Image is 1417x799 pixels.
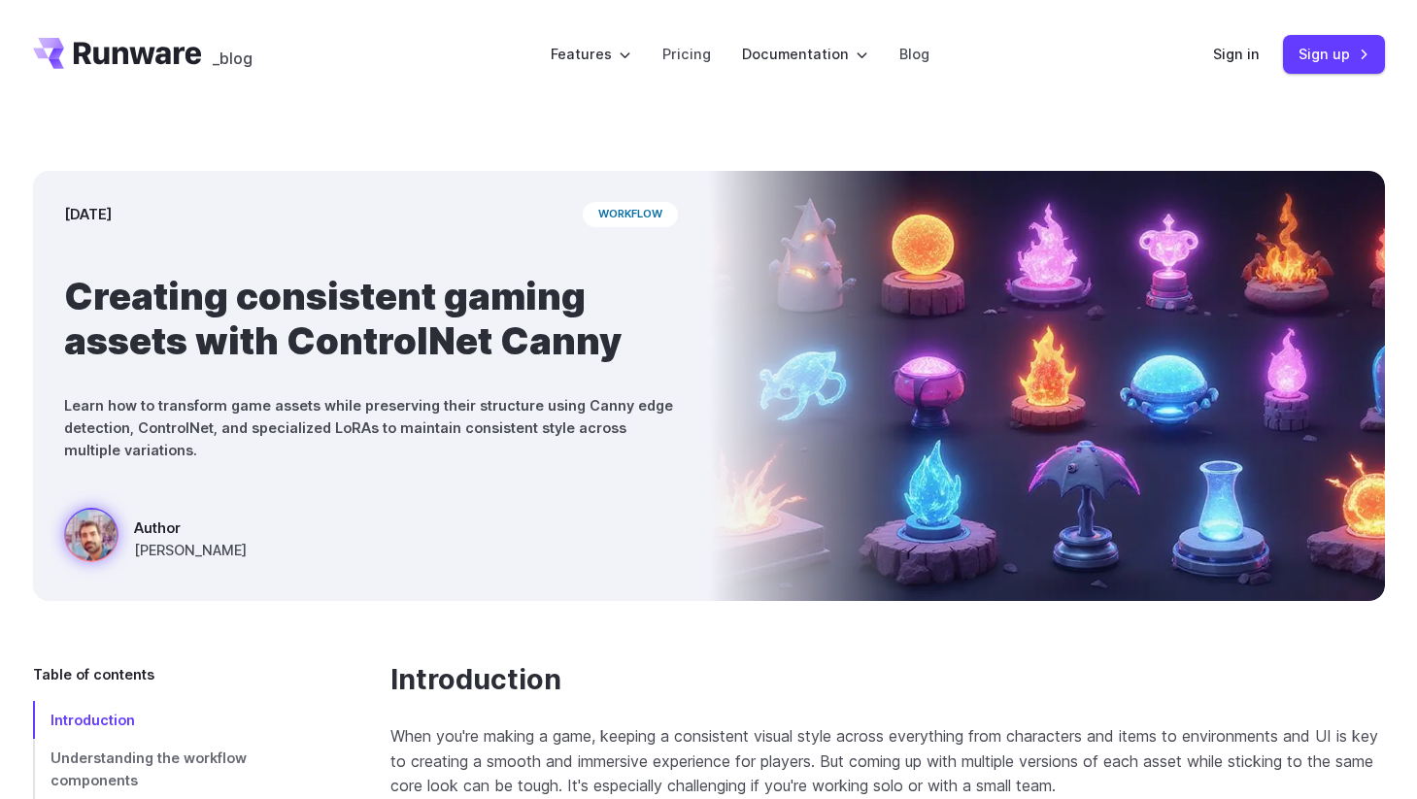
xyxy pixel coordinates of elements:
[551,43,631,65] label: Features
[33,38,202,69] a: Go to /
[390,663,561,697] a: Introduction
[583,202,678,227] span: workflow
[64,394,678,461] p: Learn how to transform game assets while preserving their structure using Canny edge detection, C...
[33,701,328,739] a: Introduction
[134,516,247,539] span: Author
[709,171,1385,601] img: An array of glowing, stylized elemental orbs and flames in various containers and stands, depicte...
[899,43,929,65] a: Blog
[213,38,253,69] a: _blog
[51,749,247,788] span: Understanding the workflow components
[64,508,247,570] a: An array of glowing, stylized elemental orbs and flames in various containers and stands, depicte...
[134,539,247,561] span: [PERSON_NAME]
[64,203,112,225] time: [DATE]
[64,274,678,363] h1: Creating consistent gaming assets with ControlNet Canny
[742,43,868,65] label: Documentation
[1213,43,1260,65] a: Sign in
[662,43,711,65] a: Pricing
[33,663,154,685] span: Table of contents
[1283,35,1385,73] a: Sign up
[51,712,135,728] span: Introduction
[390,724,1385,799] p: When you're making a game, keeping a consistent visual style across everything from characters an...
[33,739,328,799] a: Understanding the workflow components
[213,50,253,66] span: _blog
